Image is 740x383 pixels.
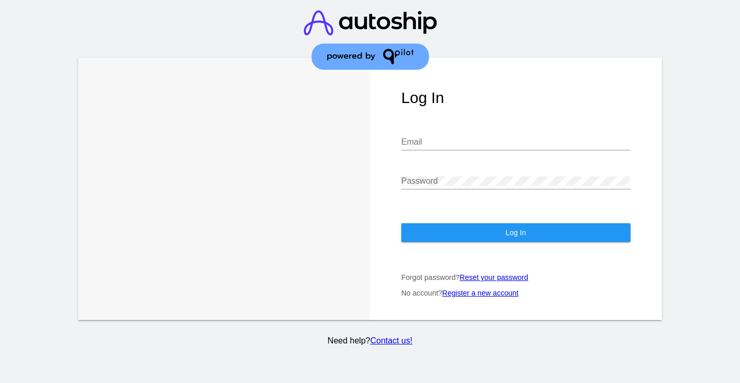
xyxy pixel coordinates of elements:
[401,223,631,242] button: Log In
[460,273,528,282] a: Reset your password
[442,289,519,297] a: Register a new account
[77,336,663,346] p: Need help?
[401,89,631,107] h1: Log In
[401,273,631,282] p: Forgot password?
[505,228,526,237] span: Log In
[401,137,631,147] input: Email
[370,336,412,345] a: Contact us!
[401,289,631,297] p: No account?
